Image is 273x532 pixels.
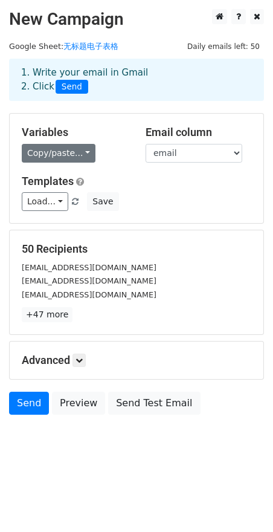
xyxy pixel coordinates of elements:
iframe: Chat Widget [213,474,273,532]
h5: Advanced [22,354,251,367]
span: Daily emails left: 50 [183,40,264,53]
a: Load... [22,192,68,211]
small: [EMAIL_ADDRESS][DOMAIN_NAME] [22,290,156,299]
a: +47 more [22,307,72,322]
a: 无标题电子表格 [63,42,118,51]
a: Copy/paste... [22,144,95,163]
h5: Variables [22,126,127,139]
h5: Email column [146,126,251,139]
a: Templates [22,175,74,187]
div: 1. Write your email in Gmail 2. Click [12,66,261,94]
span: Send [56,80,88,94]
small: [EMAIL_ADDRESS][DOMAIN_NAME] [22,276,156,285]
a: Preview [52,392,105,415]
a: Daily emails left: 50 [183,42,264,51]
h2: New Campaign [9,9,264,30]
small: [EMAIL_ADDRESS][DOMAIN_NAME] [22,263,156,272]
div: 聊天小组件 [213,474,273,532]
small: Google Sheet: [9,42,118,51]
h5: 50 Recipients [22,242,251,256]
a: Send [9,392,49,415]
a: Send Test Email [108,392,200,415]
button: Save [87,192,118,211]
